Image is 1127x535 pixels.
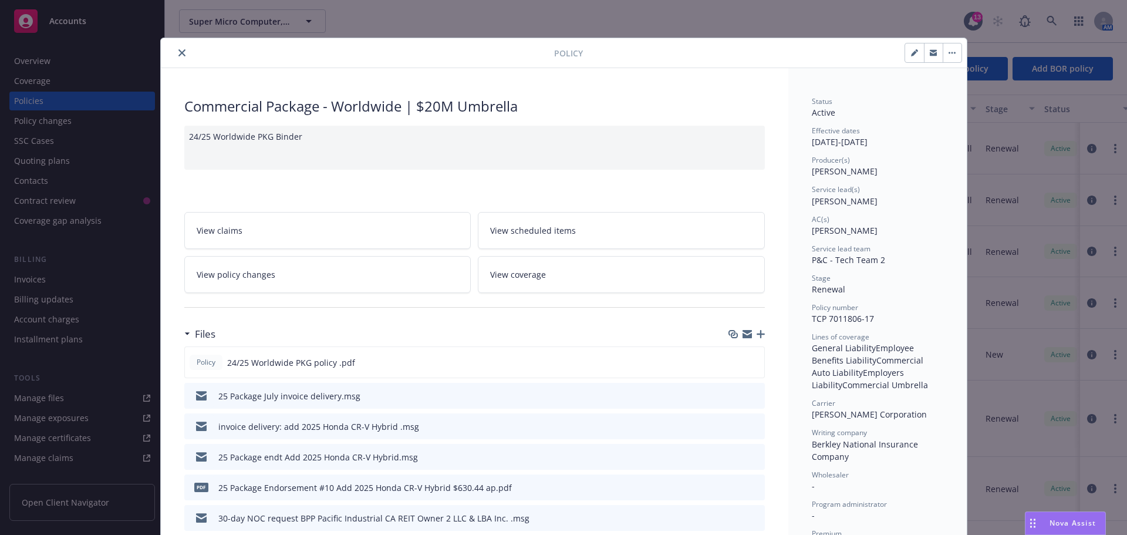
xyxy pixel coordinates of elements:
span: Active [812,107,835,118]
span: Employee Benefits Liability [812,342,916,366]
button: preview file [750,512,760,524]
div: Commercial Package - Worldwide | $20M Umbrella [184,96,765,116]
span: Policy [194,357,218,368]
button: preview file [750,451,760,463]
button: Nova Assist [1025,512,1106,535]
button: download file [731,390,740,402]
div: Drag to move [1025,512,1040,534]
span: AC(s) [812,214,829,224]
div: 25 Package July invoice delivery.msg [218,390,360,402]
div: [DATE] - [DATE] [812,126,943,148]
span: - [812,480,815,492]
div: invoice delivery: add 2025 Honda CR-V Hybrid .msg [218,420,419,433]
span: Commercial Auto Liability [812,355,926,378]
button: preview file [749,356,760,369]
span: [PERSON_NAME] [812,166,878,177]
span: View policy changes [197,268,275,281]
button: close [175,46,189,60]
span: [PERSON_NAME] [812,225,878,236]
button: preview file [750,420,760,433]
span: Effective dates [812,126,860,136]
button: download file [730,356,740,369]
button: download file [731,512,740,524]
span: - [812,510,815,521]
div: 25 Package Endorsement #10 Add 2025 Honda CR-V Hybrid $630.44 ap.pdf [218,482,512,494]
span: Policy number [812,302,858,312]
button: download file [731,451,740,463]
div: 24/25 Worldwide PKG Binder [184,126,765,170]
span: [PERSON_NAME] Corporation [812,409,927,420]
div: Files [184,327,215,342]
div: 25 Package endt Add 2025 Honda CR-V Hybrid.msg [218,451,418,463]
span: General Liability [812,342,876,354]
span: Nova Assist [1050,518,1096,528]
a: View policy changes [184,256,471,293]
span: Program administrator [812,499,887,509]
button: download file [731,482,740,494]
span: Service lead(s) [812,184,860,194]
span: Writing company [812,428,867,438]
div: 30-day NOC request BPP Pacific Industrial CA REIT Owner 2 LLC & LBA Inc. .msg [218,512,529,524]
span: [PERSON_NAME] [812,196,878,207]
span: Producer(s) [812,155,850,165]
a: View coverage [478,256,765,293]
span: pdf [194,483,208,492]
span: Renewal [812,284,845,295]
button: preview file [750,482,760,494]
span: Stage [812,273,831,283]
span: Wholesaler [812,470,849,480]
h3: Files [195,327,215,342]
span: 24/25 Worldwide PKG policy .pdf [227,356,355,369]
span: View scheduled items [490,224,576,237]
span: Carrier [812,398,835,408]
button: preview file [750,390,760,402]
span: Status [812,96,832,106]
span: Policy [554,47,583,59]
a: View claims [184,212,471,249]
span: Berkley National Insurance Company [812,439,920,462]
span: Service lead team [812,244,870,254]
span: View coverage [490,268,546,281]
span: Commercial Umbrella [842,379,928,391]
span: TCP 7011806-17 [812,313,874,324]
a: View scheduled items [478,212,765,249]
span: P&C - Tech Team 2 [812,254,885,265]
span: Employers Liability [812,367,906,391]
span: Lines of coverage [812,332,869,342]
button: download file [731,420,740,433]
span: View claims [197,224,242,237]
